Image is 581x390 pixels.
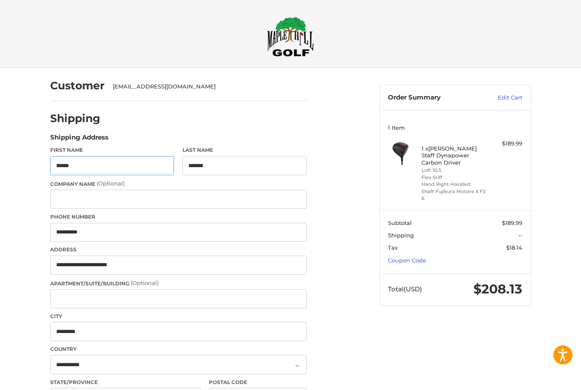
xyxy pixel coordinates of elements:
span: $18.14 [506,244,522,251]
label: Company Name [50,179,307,188]
h2: Shipping [50,112,100,125]
label: Last Name [182,146,307,154]
h2: Customer [50,79,105,92]
h3: 1 Item [388,124,522,131]
span: $208.13 [473,281,522,297]
span: Subtotal [388,219,412,226]
h4: 1 x [PERSON_NAME] Staff Dynapower Carbon Driver [422,145,487,166]
label: Phone Number [50,213,307,221]
label: State/Province [50,379,201,386]
a: Edit Cart [479,94,522,102]
label: Address [50,246,307,253]
h3: Order Summary [388,94,479,102]
span: $189.99 [502,219,522,226]
span: Tax [388,244,398,251]
li: Shaft Fujikura Motore X F3 6 [422,188,487,202]
a: Coupon Code [388,257,426,264]
label: First Name [50,146,174,154]
label: Country [50,345,307,353]
li: Flex Stiff [422,174,487,181]
span: Shipping [388,232,414,239]
legend: Shipping Address [50,133,108,146]
small: (Optional) [97,180,125,187]
span: -- [518,232,522,239]
div: $189.99 [489,139,522,148]
div: [EMAIL_ADDRESS][DOMAIN_NAME] [113,83,298,91]
label: Apartment/Suite/Building [50,279,307,288]
label: Postal Code [209,379,307,386]
li: Hand Right-Handed [422,181,487,188]
span: Total (USD) [388,285,422,293]
img: Maple Hill Golf [267,17,314,57]
label: City [50,313,307,320]
small: (Optional) [131,279,159,286]
li: Loft 10.5 [422,167,487,174]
